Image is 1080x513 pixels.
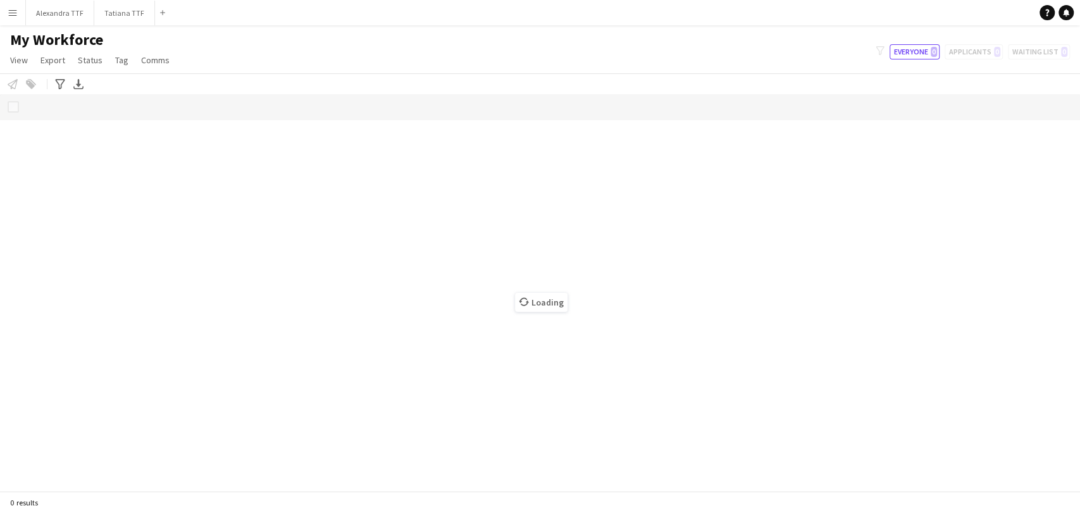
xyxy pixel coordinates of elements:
a: Comms [136,52,175,68]
button: Tatiana TTF [94,1,155,25]
span: My Workforce [10,30,103,49]
span: Comms [141,54,170,66]
span: 0 [931,47,937,57]
span: Export [40,54,65,66]
app-action-btn: Export XLSX [71,77,86,92]
a: Tag [110,52,133,68]
a: Export [35,52,70,68]
a: View [5,52,33,68]
span: Loading [515,293,568,312]
button: Everyone0 [890,44,940,59]
span: Status [78,54,102,66]
span: Tag [115,54,128,66]
span: View [10,54,28,66]
button: Alexandra TTF [26,1,94,25]
app-action-btn: Advanced filters [53,77,68,92]
a: Status [73,52,108,68]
